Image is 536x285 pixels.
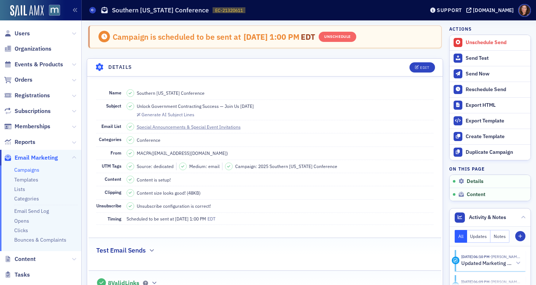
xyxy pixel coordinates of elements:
[137,190,201,196] span: Content size looks good! (48KB)
[466,133,527,140] div: Create Template
[466,8,516,13] button: [DOMAIN_NAME]
[450,50,531,66] button: Send Test
[420,66,429,70] div: Edit
[44,5,60,17] a: View Homepage
[15,138,35,146] span: Reports
[450,35,531,50] button: Unschedule Send
[14,218,29,224] a: Opens
[15,76,32,84] span: Orders
[473,7,514,13] div: [DOMAIN_NAME]
[490,230,509,243] button: Notes
[206,216,215,222] span: EDT
[467,191,485,198] span: Content
[137,124,247,130] a: Special Announcements & Special Event Invitations
[137,137,160,143] div: Conference
[4,271,30,279] a: Tasks
[113,32,241,42] div: Campaign is scheduled to be sent at
[450,66,531,82] button: Send Now
[269,32,299,42] span: 1:00 PM
[137,163,174,169] span: Source: dedicated
[4,30,30,38] a: Users
[466,55,527,62] div: Send Test
[518,4,531,17] span: Profile
[106,103,121,109] span: Subject
[102,163,121,169] span: UTM Tags
[108,63,132,71] h4: Details
[450,97,531,113] a: Export HTML
[4,60,63,69] a: Events & Products
[137,150,228,156] span: MACPA ( [EMAIL_ADDRESS][DOMAIN_NAME] )
[244,32,269,42] span: [DATE]
[15,91,50,99] span: Registrations
[137,111,194,117] button: Generate AI Subject Lines
[10,5,44,17] img: SailAMX
[14,195,39,202] a: Categories
[450,129,531,144] a: Create Template
[235,163,337,169] span: Campaign: 2025 Southern [US_STATE] Conference
[450,113,531,129] a: Export Template
[4,122,50,130] a: Memberships
[4,138,35,146] a: Reports
[190,216,206,222] span: 1:00 PM
[461,260,513,267] h5: Updated Marketing platform email campaign: Southern [US_STATE] Conference
[450,144,531,160] button: Duplicate Campaign
[4,107,51,115] a: Subscriptions
[175,216,190,222] span: [DATE]
[127,215,174,222] span: Scheduled to be sent at
[110,150,121,156] span: From
[467,178,483,185] span: Details
[15,122,50,130] span: Memberships
[469,214,506,221] span: Activity & Notes
[105,176,121,182] span: Content
[449,165,531,172] h4: On this page
[14,227,28,234] a: Clicks
[461,279,490,284] time: 9/24/2025 06:09 PM
[137,203,211,209] span: Unsubscribe configuration is correct!
[137,90,205,96] span: Southern [US_STATE] Conference
[112,6,209,15] h1: Southern [US_STATE] Conference
[450,82,531,97] button: Reschedule Send
[461,254,490,259] time: 9/24/2025 06:10 PM
[14,167,39,173] a: Campaigns
[455,230,467,243] button: All
[449,26,472,32] h4: Actions
[409,62,435,73] button: Edit
[4,76,32,84] a: Orders
[466,118,527,124] div: Export Template
[15,271,30,279] span: Tasks
[4,91,50,99] a: Registrations
[4,154,58,162] a: Email Marketing
[490,279,520,284] span: Natalie Antonakas
[15,107,51,115] span: Subscriptions
[105,189,121,195] span: Clipping
[466,86,527,93] div: Reschedule Send
[215,7,243,13] span: EC-21320611
[109,90,121,95] span: Name
[14,237,66,243] a: Bounces & Complaints
[49,5,60,16] img: SailAMX
[452,257,459,264] div: Activity
[466,149,527,156] div: Duplicate Campaign
[137,103,254,109] span: Unlock Government Contracting Success — Join Us [DATE]
[15,255,36,263] span: Content
[437,7,462,13] div: Support
[467,230,491,243] button: Updates
[466,102,527,109] div: Export HTML
[461,259,520,267] button: Updated Marketing platform email campaign: Southern [US_STATE] Conference
[466,71,527,77] div: Send Now
[466,39,527,46] div: Unschedule Send
[108,216,121,222] span: Timing
[319,32,356,42] button: Unschedule
[189,163,220,169] span: Medium: email
[99,136,121,142] span: Categories
[14,186,25,192] a: Lists
[4,255,36,263] a: Content
[141,113,194,117] div: Generate AI Subject Lines
[96,246,146,255] h2: Test Email Sends
[15,45,51,53] span: Organizations
[15,154,58,162] span: Email Marketing
[137,176,171,183] span: Content is setup!
[14,208,49,214] a: Email Send Log
[4,45,51,53] a: Organizations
